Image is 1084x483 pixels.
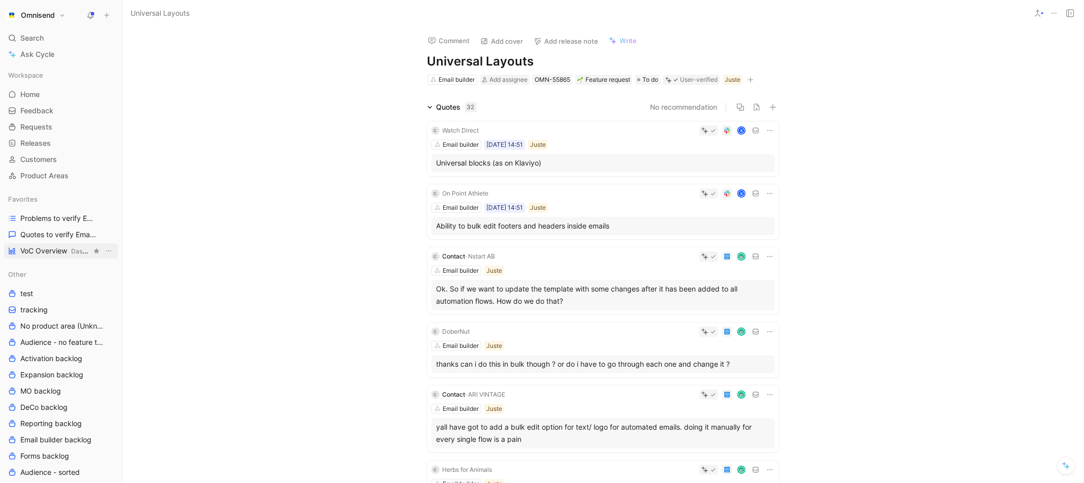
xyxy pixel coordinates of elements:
[443,188,489,199] div: On Point Athlete
[4,367,118,382] a: Expansion backlog
[443,125,479,136] div: Watch Direct
[738,329,745,335] img: avatar
[439,75,475,85] div: Email builder
[486,404,502,414] div: Juste
[443,327,470,337] div: DoberNut
[443,252,466,260] span: Contact
[427,53,779,70] h1: Universal Layouts
[577,75,630,85] div: Feature request
[4,168,118,183] a: Product Areas
[535,75,570,85] div: OMN-55865
[431,189,440,198] div: C
[431,252,440,261] div: C
[4,47,118,62] a: Ask Cycle
[529,34,603,48] button: Add release note
[437,358,770,370] div: thanks can i do this in bulk though ? or do i have to go through each one and change it ?
[71,247,105,255] span: Dashboards
[431,466,440,474] div: C
[4,318,118,334] a: No product area (Unknowns)
[489,76,528,83] span: Add assignee
[530,203,546,213] div: Juste
[4,400,118,415] a: DeCo backlog
[575,75,632,85] div: 🌱Feature request
[443,465,492,475] div: Herbs for Animals
[486,140,523,150] div: [DATE] 14:51
[486,341,502,351] div: Juste
[4,351,118,366] a: Activation backlog
[4,119,118,135] a: Requests
[577,77,583,83] img: 🌱
[437,421,770,445] div: yall have got to add a bulk edit option for text/ logo for automated emails. doing it manually fo...
[4,267,118,282] div: Other
[443,341,479,351] div: Email builder
[4,302,118,317] a: tracking
[20,418,82,429] span: Reporting backlog
[443,391,466,398] span: Contact
[20,435,91,445] span: Email builder backlog
[476,34,528,48] button: Add cover
[8,70,43,80] span: Workspace
[20,138,51,148] span: Releases
[4,87,118,102] a: Home
[443,266,479,276] div: Email builder
[437,283,770,307] div: Ok. So if we want to update the template with some changes after it has been added to all automat...
[466,252,495,260] span: · Nstart AB
[437,157,770,169] div: Universal blocks (as on Klaviyo)
[4,286,118,301] a: test
[7,10,17,20] img: Omnisend
[20,122,52,132] span: Requests
[651,101,718,113] button: No recommendation
[4,191,118,207] div: Favorites
[20,106,53,116] span: Feedback
[20,32,44,44] span: Search
[20,321,105,331] span: No product area (Unknowns)
[8,194,38,204] span: Favorites
[20,171,69,181] span: Product Areas
[4,465,118,480] a: Audience - sorted
[443,404,479,414] div: Email builder
[4,243,118,259] a: VoC OverviewDashboardsView actions
[20,386,61,396] span: MO backlog
[486,266,502,276] div: Juste
[20,337,104,347] span: Audience - no feature tag
[4,416,118,431] a: Reporting backlog
[4,68,118,83] div: Workspace
[738,467,745,473] img: avatar
[20,213,98,223] span: Problems to verify Email Builder
[431,126,440,135] div: C
[604,34,642,48] button: Write
[20,230,97,240] span: Quotes to verify Email builder
[20,288,33,299] span: test
[738,392,745,398] img: avatar
[423,34,475,48] button: Comment
[437,101,477,113] div: Quotes
[620,36,637,45] span: Write
[738,127,745,134] div: K
[4,227,118,242] a: Quotes to verify Email builder
[4,267,118,480] div: OthertesttrackingNo product area (Unknowns)Audience - no feature tagActivation backlogExpansion b...
[20,353,82,364] span: Activation backlog
[4,432,118,447] a: Email builder backlog
[131,7,190,19] span: Universal Layouts
[4,448,118,464] a: Forms backlog
[431,391,440,399] div: C
[431,328,440,336] div: C
[466,391,506,398] span: · ARI VINTAGE
[4,103,118,118] a: Feedback
[443,140,479,150] div: Email builder
[530,140,546,150] div: Juste
[443,203,479,213] div: Email builder
[738,190,745,197] div: K
[4,211,118,226] a: Problems to verify Email Builder
[635,75,660,85] div: To do
[20,305,48,315] span: tracking
[725,75,740,85] div: Juste
[8,269,26,279] span: Other
[4,8,68,22] button: OmnisendOmnisend
[4,335,118,350] a: Audience - no feature tag
[104,246,114,256] button: View actions
[465,102,477,112] div: 32
[20,89,40,100] span: Home
[437,220,770,232] div: Ability to bulk edit footers and headers inside emails
[20,467,80,477] span: Audience - sorted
